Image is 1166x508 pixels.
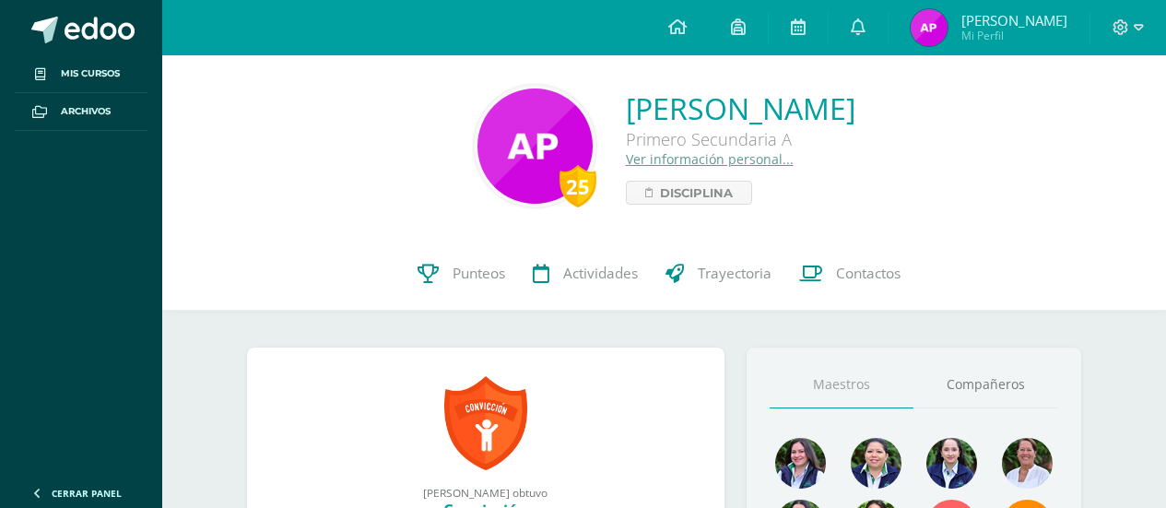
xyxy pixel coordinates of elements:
[563,264,638,283] span: Actividades
[926,438,977,489] img: 7c64f4cdc1fa2a2a08272f32eb53ba45.png
[851,438,901,489] img: d7b58b3ee24904eb3feedff3d7c47cbf.png
[913,361,1058,408] a: Compañeros
[961,11,1067,30] span: [PERSON_NAME]
[477,89,593,204] img: 19873780ab94cd5baf5e21a381944081.png
[15,93,147,131] a: Archivos
[652,237,785,311] a: Trayectoria
[61,66,120,81] span: Mis cursos
[626,181,752,205] a: Disciplina
[404,237,519,311] a: Punteos
[52,487,122,500] span: Cerrar panel
[559,165,596,207] div: 25
[836,264,901,283] span: Contactos
[911,9,948,46] img: e44ed7ce8883320d2b2d08dc3ddbf5f3.png
[626,150,794,168] a: Ver información personal...
[1002,438,1053,489] img: 53e1125b3f6c1ebbb1483203c6a9f1e4.png
[775,438,826,489] img: 8b4d07f21f165275c0bb039a1ab75be6.png
[61,104,111,119] span: Archivos
[453,264,505,283] span: Punteos
[265,485,706,500] div: [PERSON_NAME] obtuvo
[519,237,652,311] a: Actividades
[961,28,1067,43] span: Mi Perfil
[785,237,914,311] a: Contactos
[626,128,855,150] div: Primero Secundaria A
[698,264,771,283] span: Trayectoria
[770,361,914,408] a: Maestros
[15,55,147,93] a: Mis cursos
[626,89,855,128] a: [PERSON_NAME]
[660,182,733,204] span: Disciplina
